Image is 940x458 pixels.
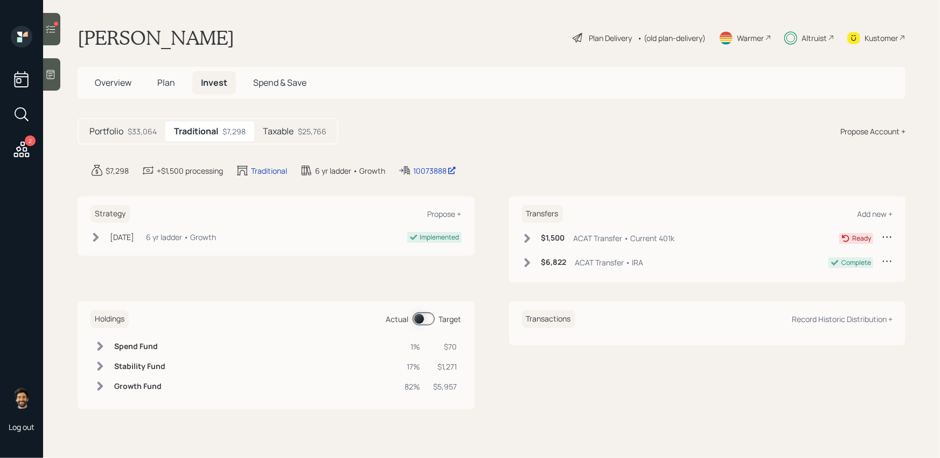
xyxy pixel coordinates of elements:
[114,362,165,371] h6: Stability Fund
[420,233,459,242] div: Implemented
[541,258,567,267] h6: $6,822
[25,135,36,146] div: 2
[386,313,409,325] div: Actual
[106,165,129,176] div: $7,298
[78,26,234,50] h1: [PERSON_NAME]
[637,32,706,44] div: • (old plan-delivery)
[428,209,462,219] div: Propose +
[589,32,632,44] div: Plan Delivery
[253,77,307,88] span: Spend & Save
[405,361,421,372] div: 17%
[541,234,565,243] h6: $1,500
[95,77,131,88] span: Overview
[263,126,294,136] h5: Taxable
[90,205,130,223] h6: Strategy
[522,205,563,223] h6: Transfers
[114,382,165,391] h6: Growth Fund
[174,126,218,136] h5: Traditional
[574,233,675,244] div: ACAT Transfer • Current 401k
[110,231,134,243] div: [DATE]
[802,32,827,44] div: Altruist
[251,165,287,176] div: Traditional
[522,310,575,328] h6: Transactions
[852,234,871,243] div: Ready
[439,313,462,325] div: Target
[128,126,157,137] div: $33,064
[434,341,457,352] div: $70
[857,209,893,219] div: Add new +
[405,381,421,392] div: 82%
[146,231,216,243] div: 6 yr ladder • Growth
[9,422,34,432] div: Log out
[89,126,123,136] h5: Portfolio
[222,126,246,137] div: $7,298
[114,342,165,351] h6: Spend Fund
[90,310,129,328] h6: Holdings
[434,381,457,392] div: $5,957
[315,165,385,176] div: 6 yr ladder • Growth
[413,165,456,176] div: 10073888
[865,32,898,44] div: Kustomer
[157,77,175,88] span: Plan
[434,361,457,372] div: $1,271
[737,32,764,44] div: Warmer
[792,314,893,324] div: Record Historic Distribution +
[201,77,227,88] span: Invest
[841,258,871,268] div: Complete
[298,126,326,137] div: $25,766
[840,126,906,137] div: Propose Account +
[575,257,644,268] div: ACAT Transfer • IRA
[11,387,32,409] img: eric-schwartz-headshot.png
[405,341,421,352] div: 1%
[157,165,223,176] div: +$1,500 processing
